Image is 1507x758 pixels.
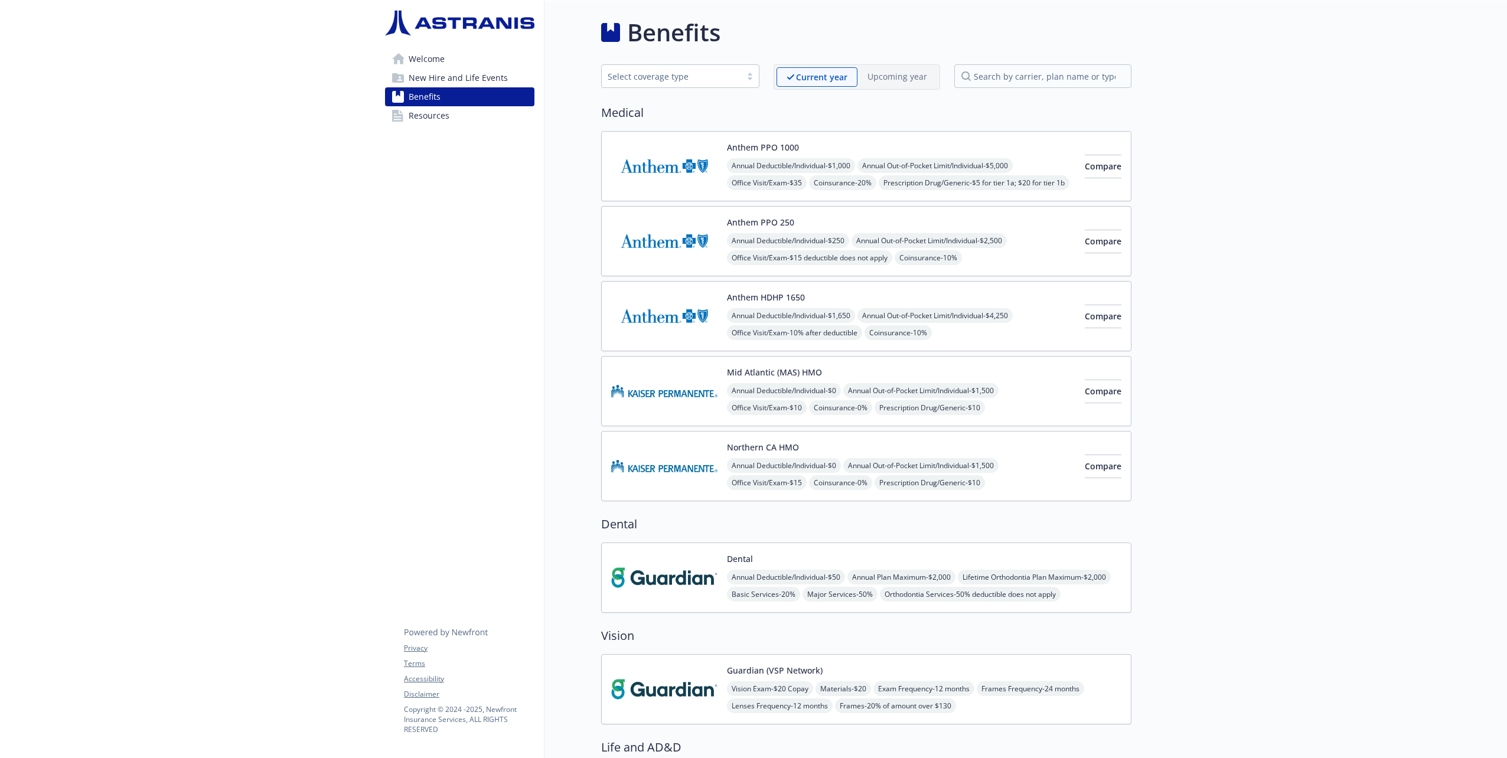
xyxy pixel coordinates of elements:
button: Northern CA HMO [727,441,799,453]
span: Annual Out-of-Pocket Limit/Individual - $1,500 [843,383,999,398]
img: Anthem Blue Cross carrier logo [611,141,717,191]
span: Coinsurance - 10% [865,325,932,340]
span: Compare [1085,161,1121,172]
span: Lifetime Orthodontia Plan Maximum - $2,000 [958,570,1111,584]
span: Frames - 20% of amount over $130 [835,698,956,713]
span: Annual Out-of-Pocket Limit/Individual - $2,500 [852,233,1007,248]
span: Compare [1085,460,1121,472]
h1: Benefits [627,15,720,50]
h2: Dental [601,515,1131,533]
span: Annual Out-of-Pocket Limit/Individual - $1,500 [843,458,999,473]
span: Prescription Drug/Generic - $5 for tier 1a; $20 for tier 1b [879,175,1069,190]
button: Compare [1085,230,1121,253]
span: Office Visit/Exam - $10 [727,400,807,415]
span: Coinsurance - 20% [809,175,876,190]
span: Prescription Drug/Generic - $10 [875,475,985,490]
p: Copyright © 2024 - 2025 , Newfront Insurance Services, ALL RIGHTS RESERVED [404,704,534,734]
button: Mid Atlantic (MAS) HMO [727,366,822,378]
img: Kaiser Permanente Insurance Company carrier logo [611,366,717,416]
button: Compare [1085,380,1121,403]
a: Accessibility [404,674,534,684]
span: Exam Frequency - 12 months [873,681,974,696]
p: Current year [796,71,847,83]
span: Coinsurance - 0% [809,475,872,490]
img: Kaiser Permanente Insurance Company carrier logo [611,441,717,491]
a: Benefits [385,87,534,106]
span: Annual Deductible/Individual - $250 [727,233,849,248]
a: Welcome [385,50,534,68]
input: search by carrier, plan name or type [954,64,1131,88]
button: Anthem HDHP 1650 [727,291,805,303]
button: Dental [727,553,753,565]
button: Anthem PPO 1000 [727,141,799,153]
a: Terms [404,658,534,669]
button: Compare [1085,305,1121,328]
span: Basic Services - 20% [727,587,800,602]
button: Guardian (VSP Network) [727,664,823,677]
span: Materials - $20 [816,681,871,696]
p: Upcoming year [867,70,927,83]
img: Guardian carrier logo [611,553,717,603]
span: Annual Deductible/Individual - $0 [727,458,841,473]
span: Coinsurance - 10% [895,250,962,265]
span: Prescription Drug/Generic - $10 [875,400,985,415]
h2: Vision [601,627,1131,645]
span: Lenses Frequency - 12 months [727,698,833,713]
span: Welcome [409,50,445,68]
a: Resources [385,106,534,125]
span: Orthodontia Services - 50% deductible does not apply [880,587,1061,602]
span: Frames Frequency - 24 months [977,681,1084,696]
span: Major Services - 50% [803,587,878,602]
span: Office Visit/Exam - $35 [727,175,807,190]
span: Compare [1085,385,1121,397]
img: Anthem Blue Cross carrier logo [611,216,717,266]
button: Anthem PPO 250 [727,216,794,228]
img: Anthem Blue Cross carrier logo [611,291,717,341]
span: Vision Exam - $20 Copay [727,681,813,696]
span: Annual Deductible/Individual - $0 [727,383,841,398]
span: Annual Plan Maximum - $2,000 [847,570,955,584]
div: Select coverage type [608,70,735,83]
span: Office Visit/Exam - 10% after deductible [727,325,862,340]
span: Annual Out-of-Pocket Limit/Individual - $4,250 [857,308,1013,323]
span: Annual Deductible/Individual - $1,650 [727,308,855,323]
span: Annual Deductible/Individual - $1,000 [727,158,855,173]
a: Disclaimer [404,689,534,700]
h2: Medical [601,104,1131,122]
span: Upcoming year [857,67,937,87]
img: Guardian carrier logo [611,664,717,714]
span: Benefits [409,87,441,106]
span: Office Visit/Exam - $15 deductible does not apply [727,250,892,265]
span: Annual Out-of-Pocket Limit/Individual - $5,000 [857,158,1013,173]
a: Privacy [404,643,534,654]
button: Compare [1085,455,1121,478]
button: Compare [1085,155,1121,178]
span: Resources [409,106,449,125]
a: New Hire and Life Events [385,68,534,87]
span: Annual Deductible/Individual - $50 [727,570,845,584]
h2: Life and AD&D [601,739,1131,756]
span: Office Visit/Exam - $15 [727,475,807,490]
span: New Hire and Life Events [409,68,508,87]
span: Compare [1085,236,1121,247]
span: Coinsurance - 0% [809,400,872,415]
span: Compare [1085,311,1121,322]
